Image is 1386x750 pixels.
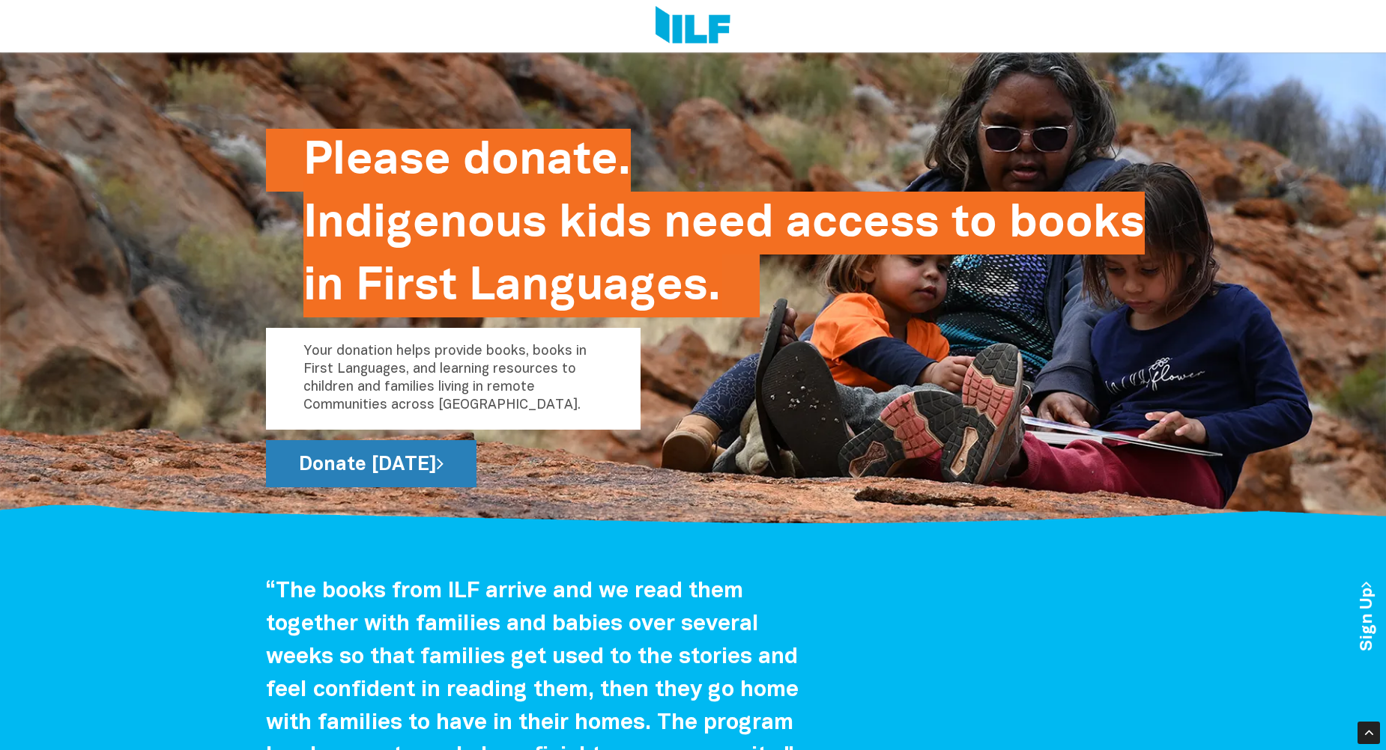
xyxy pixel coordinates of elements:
[303,129,1145,317] h2: Please donate. Indigenous kids need access to books in First Languages.
[1358,722,1380,744] div: Scroll Back to Top
[266,440,476,487] a: Donate [DATE]
[266,328,641,430] p: Your donation helps provide books, books in First Languages, and learning resources to children a...
[656,6,730,46] img: Logo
